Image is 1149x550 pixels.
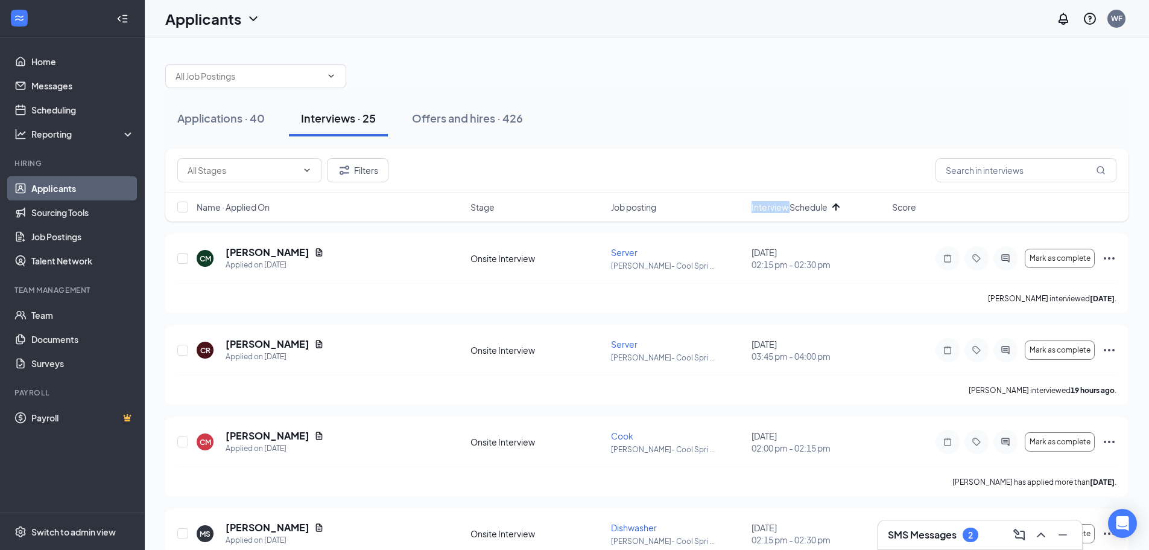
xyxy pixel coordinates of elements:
svg: Note [940,437,955,447]
b: [DATE] [1090,294,1115,303]
svg: Ellipses [1102,526,1116,541]
b: [DATE] [1090,478,1115,487]
h5: [PERSON_NAME] [226,337,309,351]
svg: MagnifyingGlass [1096,165,1106,175]
p: [PERSON_NAME]- Cool Spri ... [611,444,744,455]
span: 02:15 pm - 02:30 pm [752,534,885,546]
a: PayrollCrown [31,406,135,430]
b: 19 hours ago [1071,386,1115,395]
span: Mark as complete [1030,438,1090,446]
svg: Document [314,431,324,441]
div: Hiring [14,158,132,168]
span: Mark as complete [1030,254,1090,263]
div: Applied on [DATE] [226,534,324,546]
a: Home [31,50,135,74]
button: ComposeMessage [1010,525,1029,545]
a: Surveys [31,351,135,376]
svg: Document [314,339,324,349]
span: Interview Schedule [752,201,828,213]
button: Mark as complete [1025,249,1095,268]
div: Payroll [14,388,132,398]
svg: Collapse [116,13,128,25]
div: 2 [968,530,973,540]
svg: ActiveChat [998,345,1013,355]
div: CR [200,345,210,356]
svg: Ellipses [1102,251,1116,266]
svg: Analysis [14,128,27,140]
a: Applicants [31,176,135,200]
div: Applied on [DATE] [226,351,324,363]
div: [DATE] [752,430,885,454]
h1: Applicants [165,8,241,29]
p: [PERSON_NAME] has applied more than . [952,477,1116,487]
a: Talent Network [31,249,135,273]
svg: Note [940,254,955,263]
a: Sourcing Tools [31,200,135,225]
div: [DATE] [752,522,885,546]
span: Stage [470,201,495,213]
button: Filter Filters [327,158,388,182]
div: [DATE] [752,338,885,362]
input: All Stages [188,164,297,177]
h5: [PERSON_NAME] [226,429,309,443]
a: Scheduling [31,98,135,122]
div: Onsite Interview [470,252,604,264]
svg: ArrowUp [829,200,843,214]
p: [PERSON_NAME] interviewed . [969,385,1116,395]
svg: WorkstreamLogo [13,12,25,24]
div: Reporting [31,128,135,140]
svg: Tag [969,254,984,263]
svg: ChevronDown [302,165,312,175]
svg: Notifications [1056,11,1071,26]
div: CM [200,254,211,264]
button: Minimize [1053,525,1072,545]
svg: Document [314,248,324,257]
div: Onsite Interview [470,344,604,356]
span: Score [892,201,916,213]
span: Job posting [611,201,656,213]
svg: Ellipses [1102,435,1116,449]
div: Onsite Interview [470,528,604,540]
p: [PERSON_NAME]- Cool Spri ... [611,261,744,271]
div: Interviews · 25 [301,110,376,126]
span: 02:00 pm - 02:15 pm [752,442,885,454]
span: Server [611,247,638,258]
a: Job Postings [31,225,135,249]
svg: ChevronDown [246,11,261,26]
svg: ActiveChat [998,254,1013,263]
span: 02:15 pm - 02:30 pm [752,258,885,270]
p: [PERSON_NAME]- Cool Spri ... [611,353,744,363]
button: Mark as complete [1025,341,1095,360]
button: ChevronUp [1031,525,1051,545]
div: [DATE] [752,246,885,270]
h3: SMS Messages [888,528,957,542]
svg: ChevronDown [326,71,336,81]
div: MS [200,529,210,539]
button: Mark as complete [1025,432,1095,452]
svg: Document [314,523,324,532]
svg: ChevronUp [1034,528,1048,542]
a: Messages [31,74,135,98]
svg: ActiveChat [998,437,1013,447]
span: 03:45 pm - 04:00 pm [752,350,885,362]
span: Cook [611,430,633,441]
svg: ComposeMessage [1012,528,1027,542]
svg: Ellipses [1102,343,1116,357]
svg: Tag [969,437,984,447]
div: Applied on [DATE] [226,259,324,271]
p: [PERSON_NAME] interviewed . [988,293,1116,304]
h5: [PERSON_NAME] [226,246,309,259]
h5: [PERSON_NAME] [226,521,309,534]
input: All Job Postings [176,69,321,83]
a: Team [31,303,135,327]
div: Applications · 40 [177,110,265,126]
p: [PERSON_NAME]- Cool Spri ... [611,536,744,546]
svg: QuestionInfo [1083,11,1097,26]
svg: Tag [969,345,984,355]
div: CM [200,437,211,447]
svg: Minimize [1056,528,1070,542]
a: Documents [31,327,135,351]
input: Search in interviews [935,158,1116,182]
div: Offers and hires · 426 [412,110,523,126]
div: Open Intercom Messenger [1108,509,1137,538]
